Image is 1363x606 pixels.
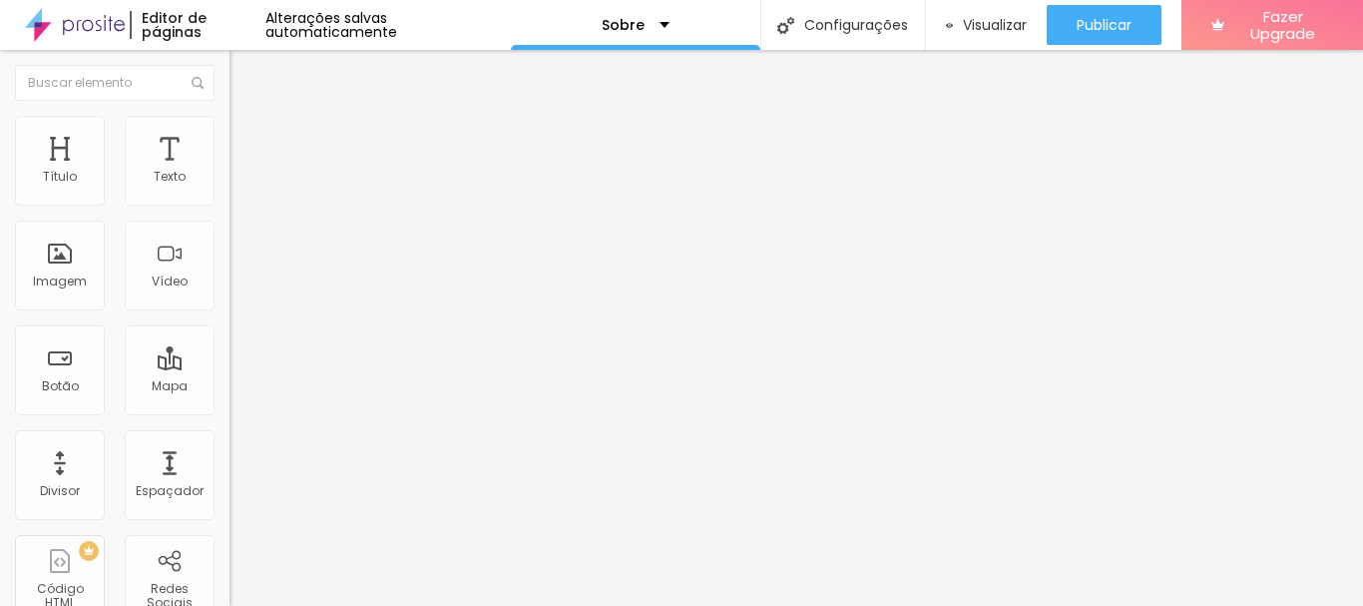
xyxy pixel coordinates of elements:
img: view-1.svg [946,17,954,34]
span: Fazer Upgrade [1232,8,1333,43]
div: Editor de páginas [130,11,264,39]
div: Mapa [152,379,188,393]
div: Imagem [33,275,87,289]
div: Espaçador [136,484,204,498]
iframe: Editor [229,50,1363,606]
img: Icone [192,77,204,89]
span: Publicar [1077,17,1132,33]
input: Buscar elemento [15,65,215,101]
p: Sobre [602,18,645,32]
button: Visualizar [926,5,1048,45]
div: Título [43,170,77,184]
img: Icone [777,17,794,34]
button: Publicar [1047,5,1161,45]
div: Texto [154,170,186,184]
div: Alterações salvas automaticamente [265,11,511,39]
div: Divisor [40,484,80,498]
div: Vídeo [152,275,188,289]
span: Visualizar [963,17,1027,33]
div: Botão [42,379,79,393]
